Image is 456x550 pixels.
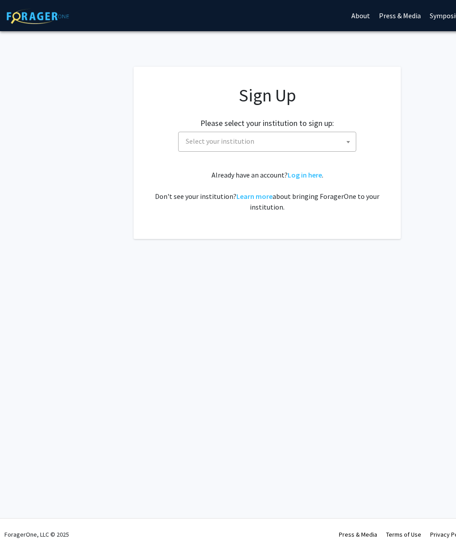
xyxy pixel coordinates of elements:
[182,132,356,150] span: Select your institution
[151,85,383,106] h1: Sign Up
[288,170,322,179] a: Log in here
[151,170,383,212] div: Already have an account? . Don't see your institution? about bringing ForagerOne to your institut...
[186,137,254,146] span: Select your institution
[339,530,377,538] a: Press & Media
[386,530,421,538] a: Terms of Use
[4,519,69,550] div: ForagerOne, LLC © 2025
[200,118,334,128] h2: Please select your institution to sign up:
[178,132,356,152] span: Select your institution
[7,8,69,24] img: ForagerOne Logo
[236,192,273,201] a: Learn more about bringing ForagerOne to your institution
